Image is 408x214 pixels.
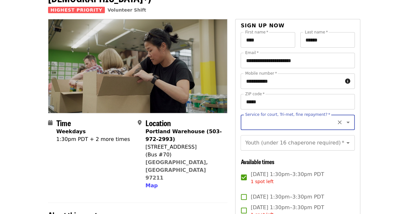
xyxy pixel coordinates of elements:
[335,118,344,127] button: Clear
[245,51,259,55] label: Email
[48,120,53,126] i: calendar icon
[343,138,353,147] button: Open
[241,157,274,166] span: Available times
[245,30,268,34] label: First name
[343,118,353,127] button: Open
[145,182,158,189] span: Map
[245,113,330,116] label: Service for court, Tri-met, fine repayment?
[56,135,130,143] div: 1:30pm PDT + 2 more times
[48,7,105,13] span: Highest Priority
[251,171,324,185] span: [DATE] 1:30pm–3:30pm PDT
[345,78,350,84] i: circle-info icon
[145,182,158,190] button: Map
[138,120,142,126] i: map-marker-alt icon
[251,193,324,201] span: [DATE] 1:30pm–3:30pm PDT
[241,94,354,109] input: ZIP code
[241,73,342,89] input: Mobile number
[145,128,222,142] strong: Portland Warehouse (503-972-2993)
[300,32,355,48] input: Last name
[241,32,295,48] input: First name
[107,7,146,13] a: Volunteer Shift
[145,117,171,128] span: Location
[241,53,354,68] input: Email
[305,30,328,34] label: Last name
[241,23,284,29] span: Sign up now
[245,92,264,96] label: ZIP code
[145,151,222,159] div: (Bus #70)
[251,179,274,184] span: 1 spot left
[56,117,71,128] span: Time
[245,71,277,75] label: Mobile number
[145,159,208,181] a: [GEOGRAPHIC_DATA], [GEOGRAPHIC_DATA] 97211
[145,143,222,151] div: [STREET_ADDRESS]
[56,128,86,135] strong: Weekdays
[48,19,227,113] img: Oct/Nov/Dec - Portland: Repack/Sort (age 8+) organized by Oregon Food Bank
